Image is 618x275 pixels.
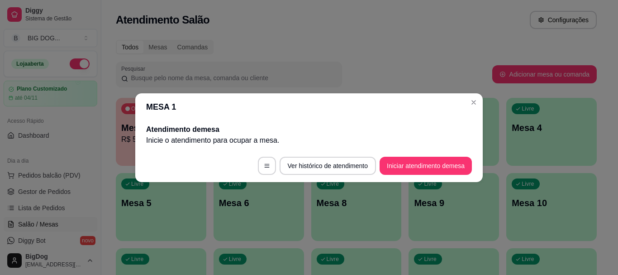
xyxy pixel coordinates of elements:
[146,135,472,146] p: Inicie o atendimento para ocupar a mesa .
[146,124,472,135] h2: Atendimento de mesa
[280,157,376,175] button: Ver histórico de atendimento
[466,95,481,110] button: Close
[135,93,483,121] header: MESA 1
[380,157,472,175] button: Iniciar atendimento demesa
